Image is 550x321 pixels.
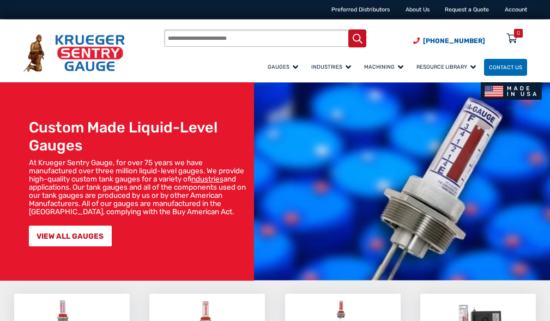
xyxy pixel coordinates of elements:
[406,6,430,13] a: About Us
[412,57,484,76] a: Resource Library
[505,6,527,13] a: Account
[191,174,223,183] a: industries
[359,57,412,76] a: Machining
[489,64,522,70] span: Contact Us
[29,226,112,246] a: VIEW ALL GAUGES
[268,64,298,70] span: Gauges
[517,29,520,38] div: 0
[29,159,250,216] p: At Krueger Sentry Gauge, for over 75 years we have manufactured over three million liquid-level g...
[481,82,542,100] img: Made In USA
[254,82,550,281] img: bg_hero_bannerksentry
[331,6,390,13] a: Preferred Distributors
[416,64,476,70] span: Resource Library
[23,34,125,72] img: Krueger Sentry Gauge
[306,57,359,76] a: Industries
[311,64,351,70] span: Industries
[263,57,306,76] a: Gauges
[413,36,485,46] a: Phone Number (920) 434-8860
[29,119,250,154] h1: Custom Made Liquid-Level Gauges
[445,6,489,13] a: Request a Quote
[364,64,403,70] span: Machining
[423,37,485,45] span: [PHONE_NUMBER]
[484,59,527,76] a: Contact Us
